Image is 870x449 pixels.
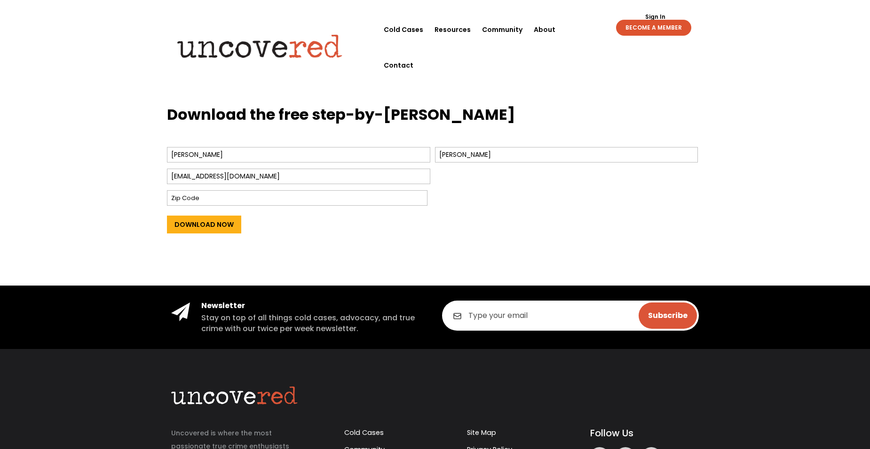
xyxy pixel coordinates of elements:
[167,216,241,233] input: Download Now
[201,301,428,311] h4: Newsletter
[344,428,384,437] a: Cold Cases
[435,147,698,163] input: Last Name
[167,147,430,163] input: First Name
[167,104,703,130] h3: Download the free step-by-[PERSON_NAME]
[442,301,699,331] input: Type your email
[639,302,697,329] input: Subscribe
[467,428,496,437] a: Site Map
[482,12,522,47] a: Community
[616,20,691,36] a: BECOME A MEMBER
[590,426,699,440] h5: Follow Us
[169,28,350,64] img: Uncovered logo
[384,47,413,83] a: Contact
[201,313,428,334] h5: Stay on top of all things cold cases, advocacy, and true crime with our twice per week newsletter.
[167,190,427,206] input: Zip Code
[167,169,430,184] input: Email
[640,14,671,20] a: Sign In
[534,12,555,47] a: About
[435,12,471,47] a: Resources
[384,12,423,47] a: Cold Cases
